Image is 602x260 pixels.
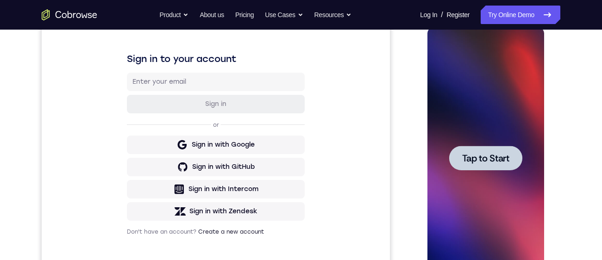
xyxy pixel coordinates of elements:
[150,151,213,161] div: Sign in with Google
[235,6,254,24] a: Pricing
[314,6,352,24] button: Resources
[42,9,97,20] a: Go to the home page
[420,6,437,24] a: Log In
[148,218,216,227] div: Sign in with Zendesk
[85,169,263,187] button: Sign in with GitHub
[85,213,263,232] button: Sign in with Zendesk
[29,124,102,149] button: Tap to Start
[160,6,189,24] button: Product
[85,106,263,124] button: Sign in
[91,88,257,98] input: Enter your email
[157,240,222,246] a: Create a new account
[85,239,263,247] p: Don't have an account?
[150,173,213,183] div: Sign in with GitHub
[265,6,303,24] button: Use Cases
[441,9,443,20] span: /
[85,191,263,210] button: Sign in with Intercom
[85,147,263,165] button: Sign in with Google
[447,6,470,24] a: Register
[85,63,263,76] h1: Sign in to your account
[42,132,89,141] span: Tap to Start
[481,6,560,24] a: Try Online Demo
[147,196,217,205] div: Sign in with Intercom
[200,6,224,24] a: About us
[169,132,179,140] p: or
